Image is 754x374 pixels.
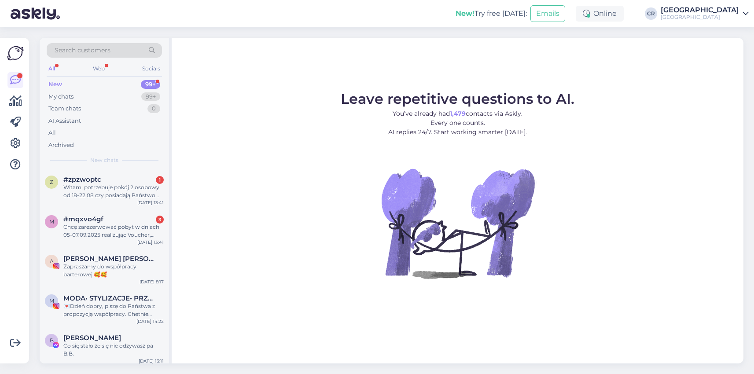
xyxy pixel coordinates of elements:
[137,199,164,206] div: [DATE] 13:41
[91,63,107,74] div: Web
[141,80,160,89] div: 99+
[63,183,164,199] div: Witam, potrzebuje pokój 2 osobowy od 18-22.08 czy posiadają Państwo coś wolnego ?
[48,141,74,150] div: Archived
[136,318,164,325] div: [DATE] 14:22
[50,337,54,344] span: B
[63,302,164,318] div: 💌Dzień dobry, piszę do Państwa z propozycją współpracy. Chętnie odwiedziłabym Państwa hotel z rod...
[530,5,565,22] button: Emails
[48,128,56,137] div: All
[90,156,118,164] span: New chats
[341,90,574,107] span: Leave repetitive questions to AI.
[645,7,657,20] div: CR
[450,110,466,117] b: 1,479
[49,297,54,304] span: M
[661,7,739,14] div: [GEOGRAPHIC_DATA]
[48,104,81,113] div: Team chats
[456,9,474,18] b: New!
[48,80,62,89] div: New
[55,46,110,55] span: Search customers
[576,6,624,22] div: Online
[63,263,164,279] div: Zapraszamy do współpracy barterowej 🥰🥰
[47,63,57,74] div: All
[50,179,53,185] span: z
[7,45,24,62] img: Askly Logo
[147,104,160,113] div: 0
[48,92,74,101] div: My chats
[63,294,155,302] span: MODA• STYLIZACJE• PRZEGLĄDY KOLEKCJI
[661,7,749,21] a: [GEOGRAPHIC_DATA][GEOGRAPHIC_DATA]
[456,8,527,19] div: Try free [DATE]:
[156,176,164,184] div: 1
[341,109,574,137] p: You’ve already had contacts via Askly. Every one counts. AI replies 24/7. Start working smarter [...
[661,14,739,21] div: [GEOGRAPHIC_DATA]
[141,92,160,101] div: 99+
[63,176,101,183] span: #zpzwoptc
[156,216,164,224] div: 3
[140,63,162,74] div: Socials
[379,144,537,302] img: No Chat active
[49,218,54,225] span: m
[63,255,155,263] span: Anna Żukowska Ewa Adamczewska BLIŹNIACZKI • Bóg • rodzina • dom
[139,358,164,364] div: [DATE] 13:11
[63,342,164,358] div: Co się stało że się nie odzywasz pa B.B.
[137,239,164,246] div: [DATE] 13:41
[50,258,54,264] span: A
[48,117,81,125] div: AI Assistant
[140,279,164,285] div: [DATE] 8:17
[63,223,164,239] div: Chcę zarezerwować pobyt w dniach 05-07.09.2025 realizując Voucher, który posiadam.
[63,334,121,342] span: Bożena Bolewicz
[63,215,103,223] span: #mqxvo4gf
